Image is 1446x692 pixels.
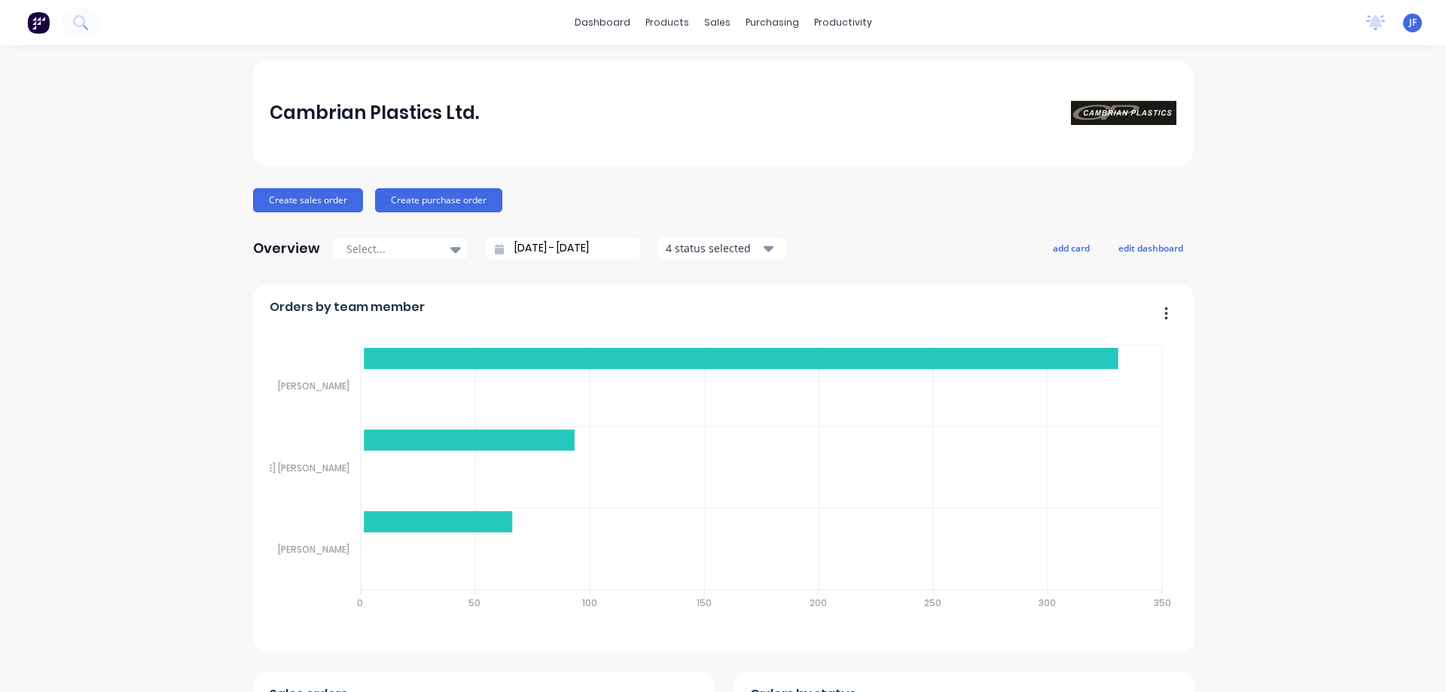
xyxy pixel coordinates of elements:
div: products [638,11,697,34]
button: Create sales order [253,188,363,212]
div: Overview [253,233,320,264]
tspan: 300 [1039,596,1056,609]
span: JF [1409,16,1417,29]
tspan: [PERSON_NAME] [278,380,349,392]
tspan: [PERSON_NAME] [278,543,349,556]
tspan: 0 [357,596,363,609]
tspan: 250 [924,596,941,609]
tspan: 100 [581,596,596,609]
tspan: 350 [1153,596,1170,609]
button: Create purchase order [375,188,502,212]
button: 4 status selected [657,237,786,260]
div: Cambrian Plastics Ltd. [270,98,479,128]
tspan: 50 [468,596,480,609]
img: Factory [27,11,50,34]
span: Orders by team member [270,298,425,316]
button: add card [1043,238,1100,258]
div: productivity [807,11,880,34]
tspan: [PERSON_NAME] [PERSON_NAME] [204,461,349,474]
button: edit dashboard [1109,238,1193,258]
tspan: 200 [810,596,827,609]
a: dashboard [567,11,638,34]
div: purchasing [738,11,807,34]
tspan: 150 [696,596,711,609]
div: 4 status selected [666,240,761,256]
img: Cambrian Plastics Ltd. [1071,101,1176,125]
div: sales [697,11,738,34]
